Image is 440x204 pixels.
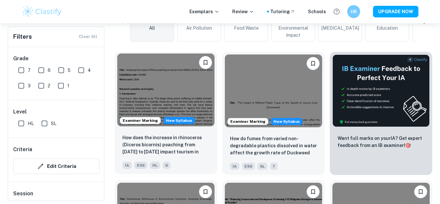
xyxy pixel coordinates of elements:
h6: Session [13,190,100,203]
button: Edit Criteria [13,159,100,174]
span: IA [230,163,239,170]
span: 🎯 [405,143,411,148]
span: HL [28,120,34,127]
div: Starting from the May 2026 session, the ESS IA requirements have changed. We created this exempla... [163,117,195,124]
span: 7 [28,67,31,74]
span: Food Waste [234,24,259,32]
span: All [149,24,155,32]
button: HK [347,5,360,18]
h6: HK [350,8,358,15]
span: Examiner Marking [228,119,268,124]
span: New Syllabus [271,118,302,125]
span: Education [377,24,398,32]
h6: Filters [13,32,32,41]
span: 6 [48,67,51,74]
span: 2 [48,82,50,89]
p: Want full marks on your IA ? Get expert feedback from an IB examiner! [338,135,425,149]
span: 1 [67,82,69,89]
button: Bookmark [199,185,212,198]
a: Examiner MarkingStarting from the May 2026 session, the ESS IA requirements have changed. We crea... [115,52,217,175]
img: Thumbnail [332,54,430,127]
p: How does the increase in rhinoceros (Diceros bicornis) poaching from 2011 to 2021 impact tourism ... [122,134,209,156]
span: 6 [163,162,170,169]
img: ESS IA example thumbnail: How do fumes from varied non-degradable [225,54,322,127]
span: Examiner Marking [120,118,160,123]
h6: Level [13,108,100,116]
button: UPGRADE NOW [373,6,418,17]
span: 4 [88,67,91,74]
span: ESS [134,162,147,169]
p: How do fumes from varied non-degradable plastics dissolved in water affect the growth rate of Duc... [230,135,317,157]
button: Bookmark [414,185,427,198]
a: Tutoring [270,8,295,15]
span: 7 [270,163,278,170]
div: Starting from the May 2026 session, the ESS IA requirements have changed. We created this exempla... [271,118,302,125]
button: Bookmark [307,185,320,198]
h6: Grade [13,55,100,63]
span: SL [257,163,267,170]
button: Bookmark [199,56,212,69]
a: Examiner MarkingStarting from the May 2026 session, the ESS IA requirements have changed. We crea... [222,52,325,175]
span: HL [150,162,160,169]
span: Air Pollution [186,24,212,32]
img: Clastify logo [22,5,62,18]
img: ESS IA example thumbnail: How does the increase in rhinoceros (Dic [117,53,215,126]
button: Bookmark [307,57,320,70]
p: Review [232,8,254,15]
span: SL [51,120,56,127]
a: ThumbnailWant full marks on yourIA? Get expert feedback from an IB examiner! [330,52,432,175]
span: 5 [68,67,71,74]
span: New Syllabus [163,117,195,124]
a: Schools [308,8,326,15]
span: [MEDICAL_DATA] [321,24,359,32]
h6: Criteria [13,146,32,153]
span: Environmental Impact [274,24,312,39]
p: Exemplars [189,8,219,15]
span: 3 [28,82,31,89]
span: IA [122,162,132,169]
span: ESS [242,163,255,170]
button: Help and Feedback [331,6,342,17]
